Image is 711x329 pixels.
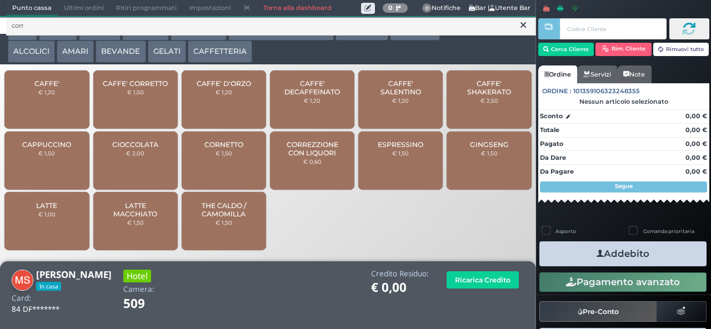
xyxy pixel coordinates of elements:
strong: 0,00 € [685,140,707,148]
button: Pre-Conto [539,301,657,321]
small: € 1,50 [127,89,144,95]
span: CAFFE' SHAKERATO [456,79,522,96]
a: Ordine [538,65,577,83]
input: Codice Cliente [560,18,666,39]
span: Ordine : [542,87,572,96]
small: € 1,50 [127,219,144,226]
strong: Da Pagare [540,168,574,175]
button: Ricarica Credito [447,271,519,288]
span: CIOCCOLATA [112,140,158,149]
span: CAFFE' CORRETTO [103,79,168,88]
span: In casa [36,282,61,291]
small: € 1,50 [392,150,409,156]
small: € 1,50 [481,150,498,156]
small: € 1,20 [392,97,409,104]
small: € 1,50 [216,219,232,226]
span: LATTE MACCHIATO [102,201,168,218]
button: AMARI [57,41,94,63]
h3: Hotel [123,270,151,282]
div: Nessun articolo selezionato [538,98,709,105]
strong: Segue [615,183,633,190]
small: € 1,50 [216,150,232,156]
b: [PERSON_NAME] [36,268,112,281]
span: Ritiri programmati [110,1,183,16]
strong: Da Dare [540,154,566,161]
h1: € 0,00 [371,281,429,295]
h4: Credito Residuo: [371,270,429,278]
input: Ricerca articolo [6,17,536,36]
span: CAFFE' [34,79,59,88]
h4: Card: [12,294,31,302]
small: € 1,20 [38,89,55,95]
strong: Sconto [540,112,563,121]
button: GELATI [148,41,186,63]
span: 101359106323248355 [573,87,640,96]
b: 0 [388,4,393,12]
small: € 0,60 [303,158,322,165]
span: CORNETTO [204,140,243,149]
a: Servizi [577,65,617,83]
span: ESPRESSINO [378,140,423,149]
span: CAFFE' SALENTINO [368,79,434,96]
a: Torna alla dashboard [257,1,337,16]
label: Asporto [555,227,576,235]
strong: 0,00 € [685,112,707,120]
strong: Pagato [540,140,563,148]
img: MIMMO SALVATORE COFONE [12,270,33,291]
button: Cerca Cliente [538,43,594,56]
small: € 1,20 [216,89,232,95]
span: CORREZZIONE CON LIQUORI [279,140,346,157]
span: Punto cassa [6,1,58,16]
small: € 1,50 [38,150,55,156]
span: CAPPUCCINO [22,140,71,149]
span: 0 [422,3,432,13]
h1: 509 [123,297,176,311]
strong: 0,00 € [685,154,707,161]
button: Pagamento avanzato [539,272,707,291]
span: CAFFE' D'ORZO [197,79,251,88]
button: Rimuovi tutto [653,43,709,56]
span: LATTE [36,201,57,210]
button: Rim. Cliente [595,43,652,56]
small: € 1,20 [304,97,321,104]
span: THE CALDO / CAMOMILLA [191,201,257,218]
strong: 0,00 € [685,168,707,175]
button: ALCOLICI [8,41,55,63]
small: € 1,00 [38,211,56,217]
small: € 2,50 [480,97,498,104]
small: € 2,00 [126,150,144,156]
button: BEVANDE [96,41,146,63]
h4: Camera: [123,285,154,293]
button: CAFFETTERIA [188,41,252,63]
strong: 0,00 € [685,126,707,134]
span: GINGSENG [470,140,509,149]
button: Addebito [539,241,707,266]
strong: Totale [540,126,559,134]
span: Impostazioni [183,1,237,16]
a: Note [617,65,651,83]
label: Comanda prioritaria [643,227,694,235]
span: CAFFE' DECAFFEINATO [279,79,346,96]
span: Ultimi ordini [58,1,110,16]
